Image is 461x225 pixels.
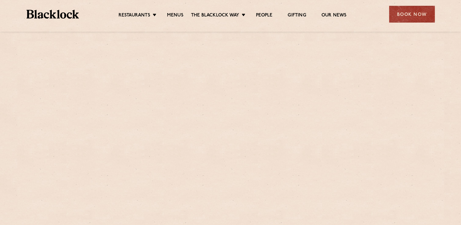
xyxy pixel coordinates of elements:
[191,12,239,19] a: The Blacklock Way
[119,12,150,19] a: Restaurants
[27,10,79,19] img: BL_Textured_Logo-footer-cropped.svg
[389,6,435,23] div: Book Now
[256,12,272,19] a: People
[288,12,306,19] a: Gifting
[167,12,183,19] a: Menus
[321,12,347,19] a: Our News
